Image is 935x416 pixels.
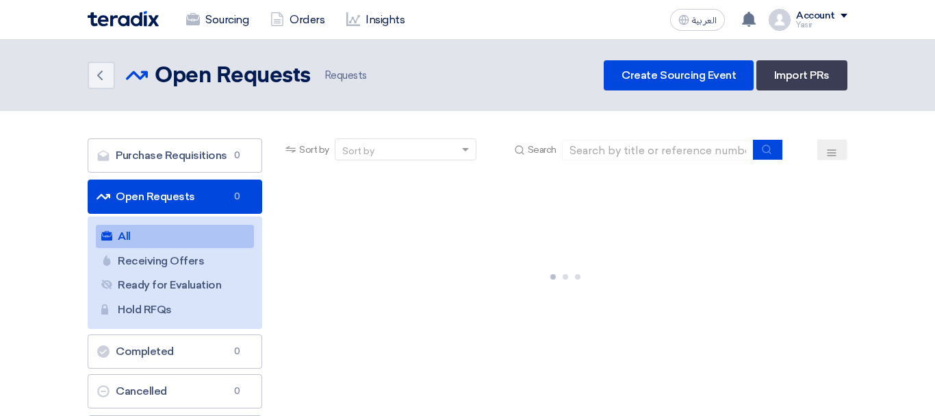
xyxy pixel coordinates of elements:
[88,334,262,369] a: Completed0
[342,144,374,158] div: Sort by
[769,9,791,31] img: profile_test.png
[155,62,311,90] h2: Open Requests
[88,374,262,408] a: Cancelled0
[670,9,725,31] button: العربية
[796,21,847,29] div: Yasir
[796,10,835,22] div: Account
[88,180,262,214] a: Open Requests0
[299,143,329,157] span: Sort by
[229,190,245,204] span: 0
[88,138,262,173] a: Purchase Requisitions0
[229,384,245,398] span: 0
[562,140,754,160] input: Search by title or reference number
[229,149,245,162] span: 0
[604,60,754,90] a: Create Sourcing Event
[528,143,556,157] span: Search
[756,60,847,90] a: Import PRs
[96,249,254,273] a: Receiving Offers
[88,11,159,27] img: Teradix logo
[96,273,254,297] a: Ready for Evaluation
[335,5,415,35] a: Insights
[175,5,259,35] a: Sourcing
[259,5,335,35] a: Orders
[96,225,254,248] a: All
[229,345,245,358] span: 0
[322,68,367,84] span: Requests
[692,16,717,25] span: العربية
[96,298,254,321] a: Hold RFQs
